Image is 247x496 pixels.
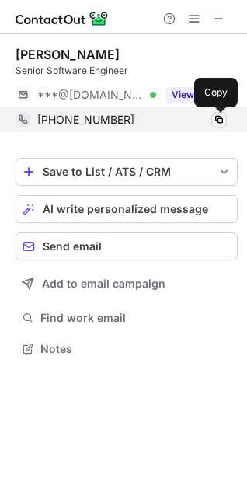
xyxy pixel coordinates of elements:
button: Find work email [16,307,238,329]
button: Reveal Button [165,87,227,103]
span: Add to email campaign [42,278,165,290]
button: AI write personalized message [16,195,238,223]
img: ContactOut v5.3.10 [16,9,109,28]
button: Notes [16,338,238,360]
button: save-profile-one-click [16,158,238,186]
span: Send email [43,240,102,253]
span: [PHONE_NUMBER] [37,113,134,127]
span: ***@[DOMAIN_NAME] [37,88,144,102]
button: Send email [16,232,238,260]
div: Senior Software Engineer [16,64,238,78]
button: Add to email campaign [16,270,238,298]
span: AI write personalized message [43,203,208,215]
div: [PERSON_NAME] [16,47,120,62]
div: Save to List / ATS / CRM [43,166,210,178]
span: Notes [40,342,231,356]
span: Find work email [40,311,231,325]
